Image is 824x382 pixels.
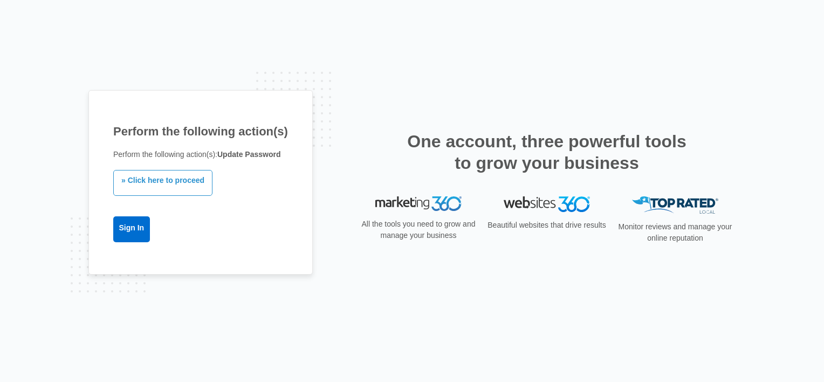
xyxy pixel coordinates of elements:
[113,216,150,242] a: Sign In
[113,122,288,140] h1: Perform the following action(s)
[486,220,607,231] p: Beautiful websites that drive results
[504,196,590,212] img: Websites 360
[375,196,462,212] img: Marketing 360
[404,131,690,174] h2: One account, three powerful tools to grow your business
[113,170,212,196] a: » Click here to proceed
[632,196,718,214] img: Top Rated Local
[615,221,736,244] p: Monitor reviews and manage your online reputation
[358,219,479,241] p: All the tools you need to grow and manage your business
[217,150,280,159] b: Update Password
[113,149,288,160] p: Perform the following action(s):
